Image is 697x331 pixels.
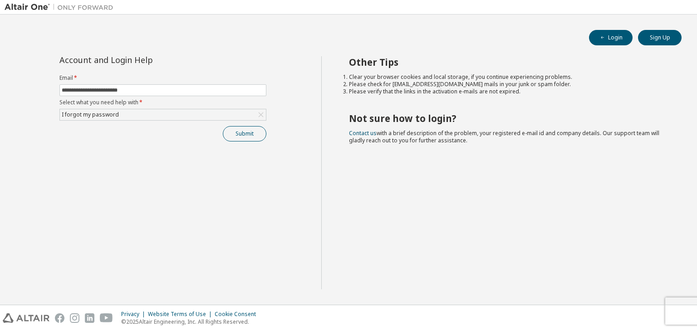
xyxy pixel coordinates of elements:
span: with a brief description of the problem, your registered e-mail id and company details. Our suppo... [349,129,659,144]
label: Select what you need help with [59,99,266,106]
div: Privacy [121,311,148,318]
h2: Not sure how to login? [349,112,666,124]
img: Altair One [5,3,118,12]
button: Sign Up [638,30,682,45]
div: Account and Login Help [59,56,225,63]
a: Contact us [349,129,377,137]
div: I forgot my password [60,109,266,120]
h2: Other Tips [349,56,666,68]
img: altair_logo.svg [3,313,49,323]
img: youtube.svg [100,313,113,323]
div: Cookie Consent [215,311,261,318]
label: Email [59,74,266,82]
div: I forgot my password [60,110,120,120]
div: Website Terms of Use [148,311,215,318]
img: instagram.svg [70,313,79,323]
li: Please check for [EMAIL_ADDRESS][DOMAIN_NAME] mails in your junk or spam folder. [349,81,666,88]
p: © 2025 Altair Engineering, Inc. All Rights Reserved. [121,318,261,326]
li: Please verify that the links in the activation e-mails are not expired. [349,88,666,95]
button: Login [589,30,633,45]
li: Clear your browser cookies and local storage, if you continue experiencing problems. [349,73,666,81]
img: linkedin.svg [85,313,94,323]
img: facebook.svg [55,313,64,323]
button: Submit [223,126,266,141]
